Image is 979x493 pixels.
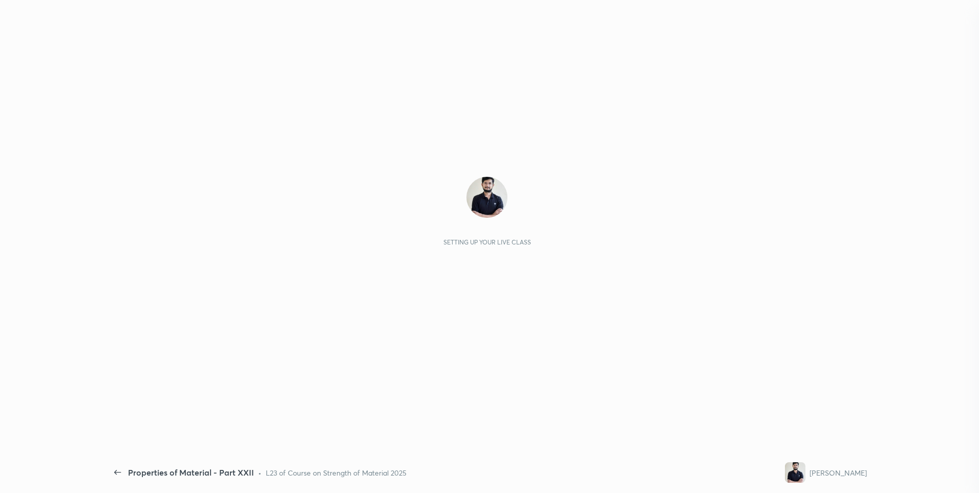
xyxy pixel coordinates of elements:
div: • [258,467,262,478]
div: Setting up your live class [443,238,531,246]
div: L23 of Course on Strength of Material 2025 [266,467,407,478]
img: 3a38f146e3464b03b24dd93f76ec5ac5.jpg [466,177,507,218]
img: 3a38f146e3464b03b24dd93f76ec5ac5.jpg [785,462,805,483]
div: Properties of Material - Part XXII [128,466,254,479]
div: [PERSON_NAME] [810,467,867,478]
